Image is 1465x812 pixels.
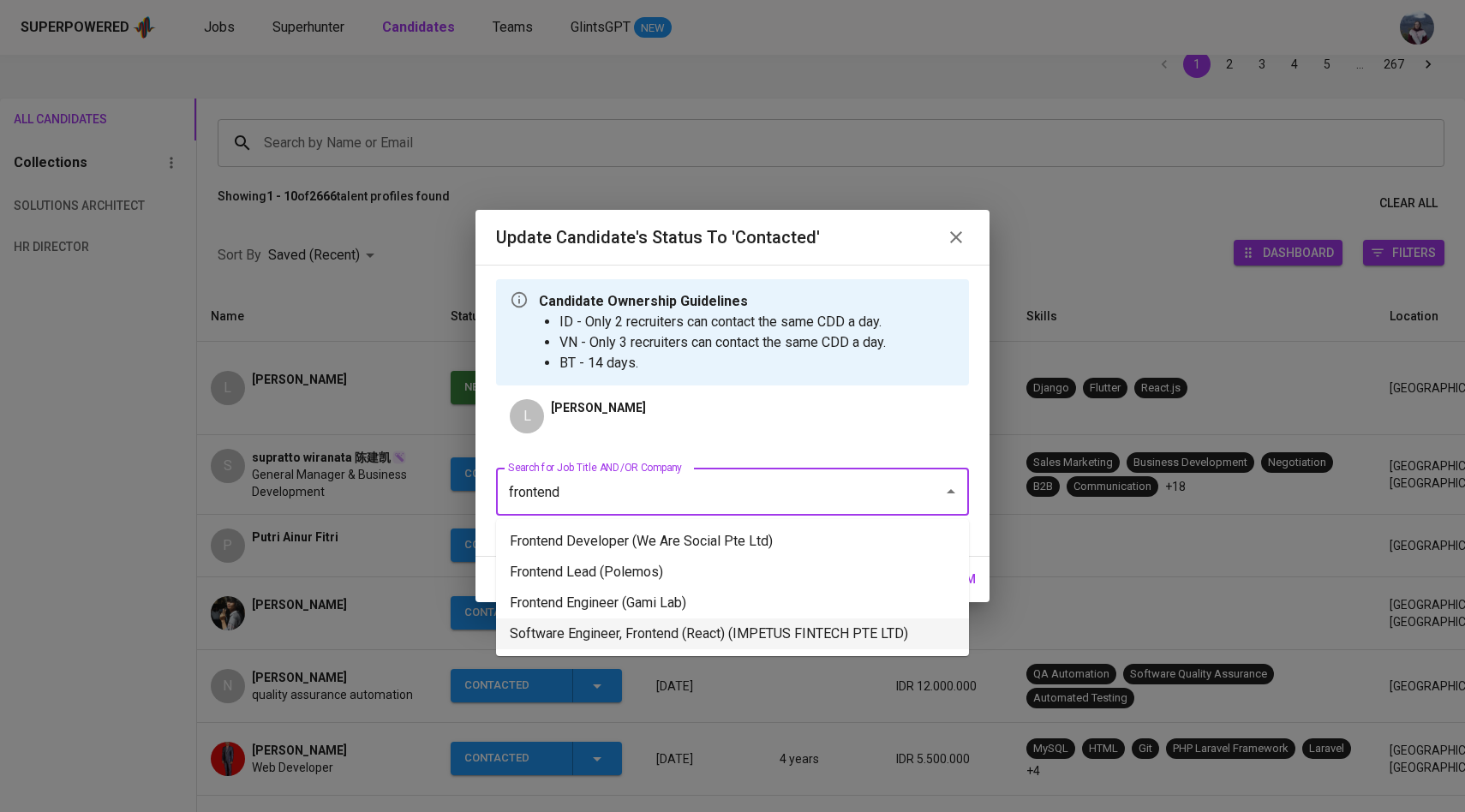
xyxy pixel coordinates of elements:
[539,291,886,312] p: Candidate Ownership Guidelines
[559,353,886,373] li: BT - 14 days.
[559,332,886,353] li: VN - Only 3 recruiters can contact the same CDD a day.
[496,224,820,251] h6: Update Candidate's Status to 'Contacted'
[496,526,969,557] li: Frontend Developer (We Are Social Pte Ltd)
[939,480,963,504] button: Close
[496,588,969,618] li: Frontend Engineer (Gami Lab)
[496,618,969,649] li: Software Engineer, Frontend (React) (IMPETUS FINTECH PTE LTD)
[559,312,886,332] li: ID - Only 2 recruiters can contact the same CDD a day.
[551,399,646,416] p: [PERSON_NAME]
[510,399,544,433] div: L
[496,557,969,588] li: Frontend Lead (Polemos)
